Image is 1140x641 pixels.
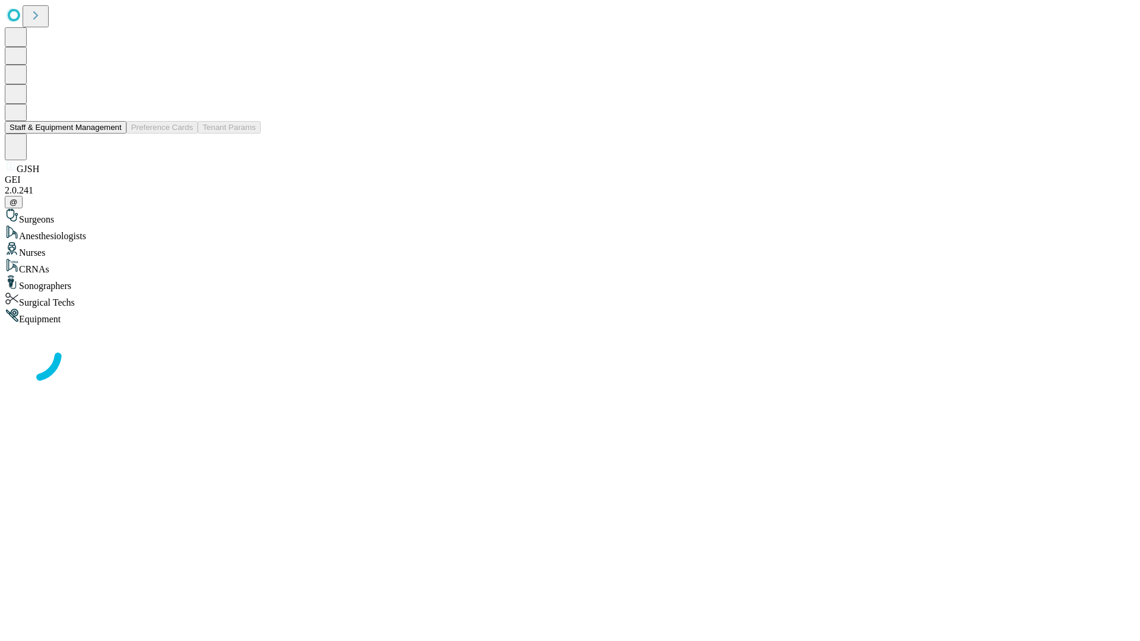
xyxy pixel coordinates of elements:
[198,121,261,134] button: Tenant Params
[5,121,126,134] button: Staff & Equipment Management
[5,291,1135,308] div: Surgical Techs
[5,258,1135,275] div: CRNAs
[5,225,1135,242] div: Anesthesiologists
[126,121,198,134] button: Preference Cards
[5,275,1135,291] div: Sonographers
[5,174,1135,185] div: GEI
[5,185,1135,196] div: 2.0.241
[9,198,18,207] span: @
[5,196,23,208] button: @
[5,242,1135,258] div: Nurses
[5,208,1135,225] div: Surgeons
[17,164,39,174] span: GJSH
[5,308,1135,325] div: Equipment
